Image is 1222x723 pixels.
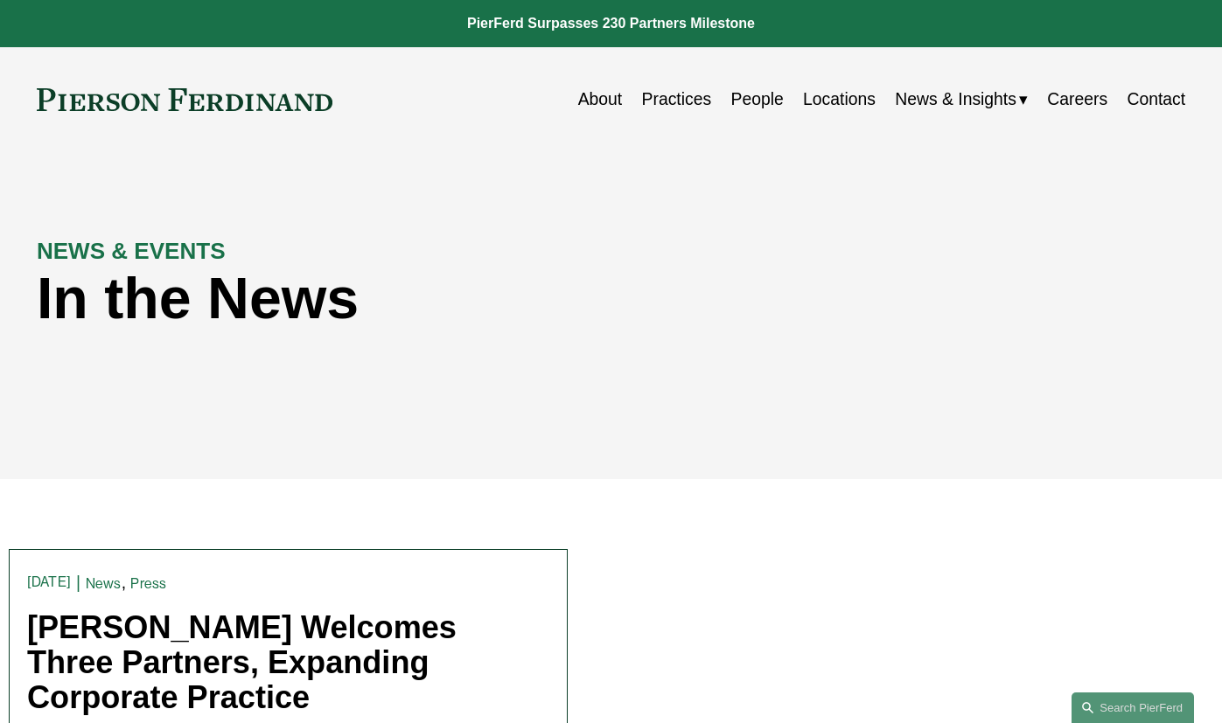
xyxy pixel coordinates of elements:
a: folder dropdown [895,82,1028,116]
a: [PERSON_NAME] Welcomes Three Partners, Expanding Corporate Practice [27,609,457,714]
time: [DATE] [27,575,71,589]
span: , [122,573,126,592]
a: People [731,82,784,116]
a: Practices [642,82,712,116]
h1: In the News [37,266,898,332]
strong: NEWS & EVENTS [37,238,226,264]
a: Locations [803,82,876,116]
a: News [86,575,122,592]
a: Search this site [1072,692,1194,723]
a: Contact [1127,82,1185,116]
span: News & Insights [895,84,1016,115]
a: About [578,82,623,116]
a: Careers [1047,82,1107,116]
a: Press [130,575,166,592]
